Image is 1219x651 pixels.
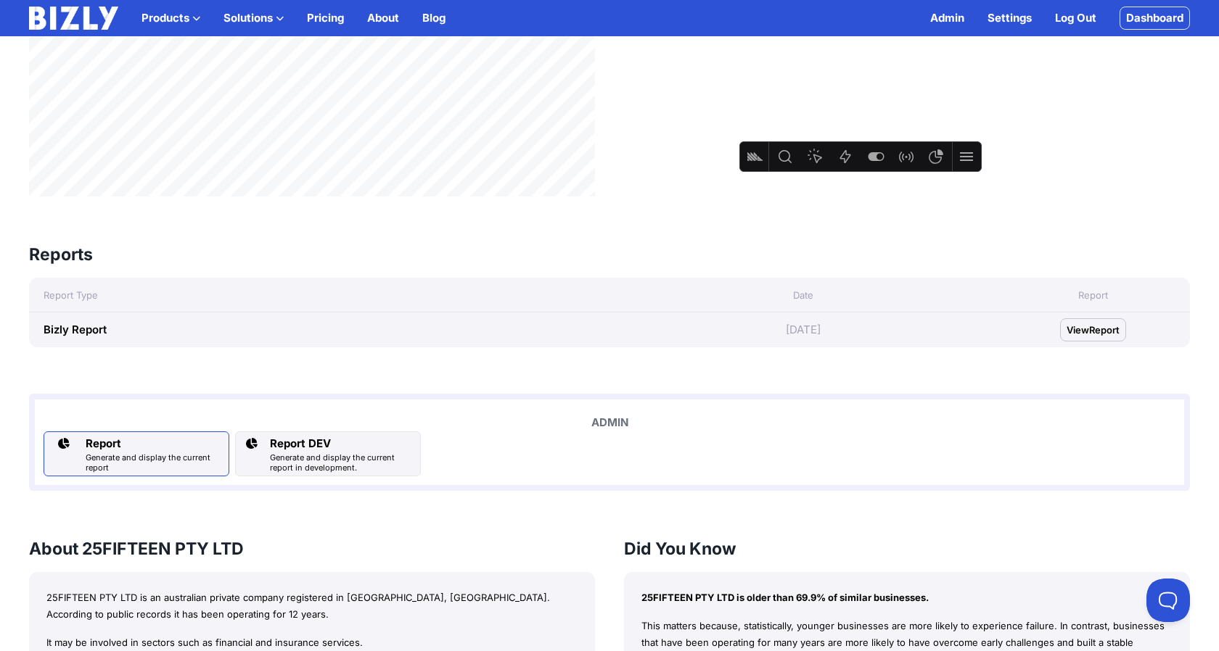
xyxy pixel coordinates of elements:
p: It may be involved in sectors such as financial and insurance services. [46,634,578,651]
div: ADMIN [44,414,1175,431]
a: Log Out [1055,9,1096,27]
p: 25FIFTEEN PTY LTD is older than 69.9% of similar businesses. [641,589,1173,606]
a: About [367,9,399,27]
a: View Report [1060,318,1126,341]
a: Report DEV Generate and display the current report in development. [235,431,421,476]
h3: Reports [29,243,93,266]
a: Admin [930,9,964,27]
div: Generate and display the current report [86,452,223,473]
h3: About 25FIFTEEN PTY LTD [29,537,595,560]
a: Blog [422,9,446,27]
span: Report [1089,323,1120,337]
a: Settings [988,9,1032,27]
a: Pricing [307,9,344,27]
button: Products [141,9,200,27]
span: View [1067,323,1089,337]
button: Solutions [223,9,284,27]
a: Report Generate and display the current report [44,431,229,476]
a: Dashboard [1120,7,1190,30]
div: Report DEV [270,435,414,452]
p: 25FIFTEEN PTY LTD is an australian private company registered in [GEOGRAPHIC_DATA], [GEOGRAPHIC_D... [46,589,578,623]
iframe: Toggle Customer Support [1146,579,1190,622]
div: Date [609,288,996,302]
div: [DATE] [609,321,996,339]
a: Bizly Report [44,323,107,336]
h3: Did You Know [624,537,1190,560]
div: Report Type [29,288,609,302]
div: Generate and display the current report in development. [270,452,414,473]
div: Report [86,435,223,452]
div: Report [996,288,1190,302]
